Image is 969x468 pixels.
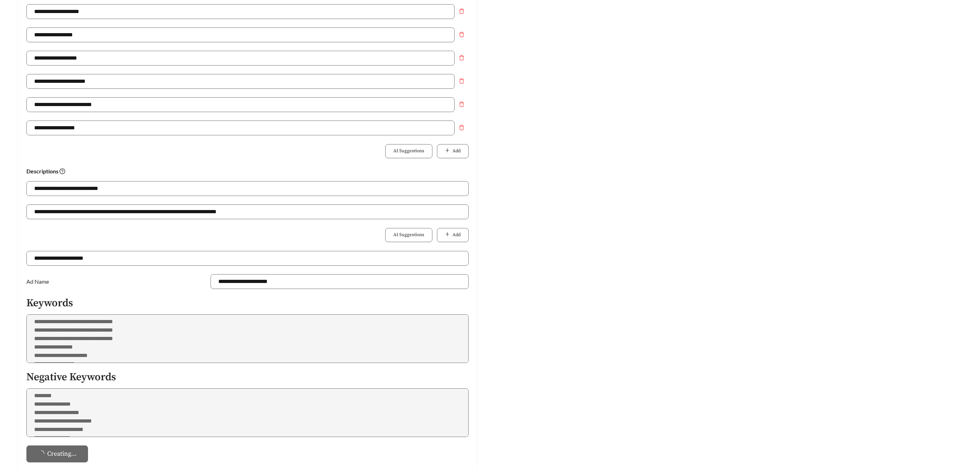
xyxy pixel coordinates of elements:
input: Website [26,251,469,266]
button: AI Suggestions [385,228,432,242]
span: delete [455,101,468,107]
button: Creating... [26,445,88,462]
button: Remove field [455,4,469,18]
span: delete [455,55,468,61]
span: plus [445,232,450,238]
span: delete [455,125,468,130]
span: question-circle [60,168,65,174]
button: plusAdd [437,228,469,242]
button: Remove field [455,74,469,88]
span: Creating... [47,449,76,458]
button: Remove field [455,27,469,42]
button: Remove field [455,97,469,111]
span: plus [445,148,450,154]
label: Ad Name [26,274,52,289]
span: Add [452,232,461,239]
span: loading [38,450,47,457]
span: AI Suggestions [393,232,424,239]
span: AI Suggestions [393,148,424,155]
input: Ad Name [211,274,469,289]
h5: Keywords [26,297,469,309]
button: Remove field [455,121,469,135]
span: delete [455,32,468,37]
button: AI Suggestions [385,144,432,158]
span: Add [452,148,461,155]
button: Remove field [455,51,469,65]
h5: Negative Keywords [26,371,469,383]
span: delete [455,8,468,14]
button: plusAdd [437,144,469,158]
strong: Descriptions [26,168,65,174]
span: delete [455,78,468,84]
